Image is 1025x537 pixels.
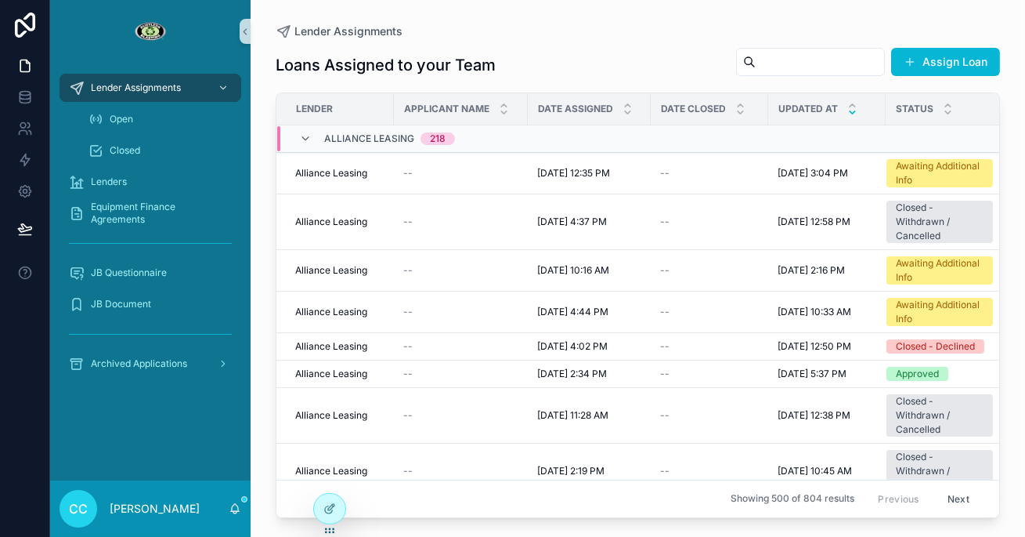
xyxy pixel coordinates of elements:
a: Open [78,105,241,133]
span: Equipment Finance Agreements [91,201,226,226]
a: [DATE] 4:02 PM [537,340,641,353]
a: [DATE] 4:37 PM [537,216,641,228]
a: [DATE] 12:35 PM [537,167,641,180]
a: [DATE] 12:58 PM [778,216,876,228]
a: JB Document [60,290,241,318]
a: Assign Loan [891,48,1000,76]
a: -- [660,306,759,318]
span: [DATE] 4:37 PM [537,216,607,228]
span: -- [403,368,413,380]
a: Closed - Declined [886,339,993,354]
a: Alliance Leasing [295,306,384,318]
span: Lender Assignments [294,24,402,39]
span: JB Document [91,298,151,310]
span: -- [403,306,413,318]
a: -- [403,465,518,477]
a: Closed - Withdrawn / Cancelled [886,394,993,437]
div: Awaiting Additional Info [896,159,983,187]
a: -- [660,167,759,180]
div: Awaiting Additional Info [896,256,983,285]
a: -- [660,264,759,277]
a: Closed - Withdrawn / Cancelled [886,450,993,492]
a: Alliance Leasing [295,264,384,277]
a: -- [660,409,759,422]
span: -- [660,264,669,277]
span: Date Closed [661,103,726,115]
span: Closed [110,144,140,157]
span: -- [403,340,413,353]
span: [DATE] 2:16 PM [778,264,845,277]
span: Showing 500 of 804 results [731,493,854,506]
span: -- [403,167,413,180]
a: Closed [78,136,241,165]
a: [DATE] 11:28 AM [537,409,641,422]
span: Applicant Name [404,103,489,115]
div: Closed - Withdrawn / Cancelled [896,201,983,243]
a: Lender Assignments [276,24,402,39]
a: Alliance Leasing [295,465,384,477]
span: Open [110,113,133,125]
span: CC [69,499,88,518]
a: [DATE] 10:45 AM [778,465,876,477]
a: -- [660,465,759,477]
div: scrollable content [50,63,251,398]
span: Date Assigned [538,103,613,115]
button: Next [937,487,980,511]
a: Equipment Finance Agreements [60,199,241,227]
span: Lender [296,103,333,115]
span: Alliance Leasing [324,132,414,145]
span: Alliance Leasing [295,409,367,422]
span: Alliance Leasing [295,340,367,353]
span: [DATE] 10:45 AM [778,465,852,477]
a: Closed - Withdrawn / Cancelled [886,201,993,243]
span: -- [660,465,669,477]
a: -- [403,368,518,380]
img: App logo [134,19,166,44]
a: [DATE] 2:19 PM [537,465,641,477]
span: -- [403,465,413,477]
a: JB Questionnaire [60,259,241,287]
span: -- [660,167,669,180]
a: Alliance Leasing [295,368,384,380]
span: -- [660,340,669,353]
a: Awaiting Additional Info [886,256,993,285]
span: Updated at [778,103,838,115]
a: -- [403,340,518,353]
a: Lender Assignments [60,74,241,102]
p: [PERSON_NAME] [110,501,200,517]
h1: Loans Assigned to your Team [276,54,496,76]
span: Alliance Leasing [295,167,367,180]
div: Closed - Withdrawn / Cancelled [896,394,983,437]
a: -- [403,264,518,277]
a: [DATE] 5:37 PM [778,368,876,380]
a: -- [403,409,518,422]
div: 218 [430,132,446,145]
a: Alliance Leasing [295,216,384,228]
span: [DATE] 5:37 PM [778,368,846,380]
a: -- [660,340,759,353]
span: Alliance Leasing [295,216,367,228]
a: [DATE] 12:50 PM [778,340,876,353]
span: Status [896,103,933,115]
span: [DATE] 3:04 PM [778,167,848,180]
a: -- [660,368,759,380]
a: -- [403,306,518,318]
div: Approved [896,367,939,381]
a: Archived Applications [60,350,241,378]
span: -- [660,306,669,318]
div: Awaiting Additional Info [896,298,983,326]
span: [DATE] 2:19 PM [537,465,605,477]
span: Lenders [91,176,127,188]
span: [DATE] 10:33 AM [778,306,851,318]
span: [DATE] 11:28 AM [537,409,608,422]
a: [DATE] 10:33 AM [778,306,876,318]
span: Alliance Leasing [295,465,367,477]
span: [DATE] 12:58 PM [778,216,850,228]
a: -- [403,167,518,180]
a: [DATE] 3:04 PM [778,167,876,180]
div: Closed - Withdrawn / Cancelled [896,450,983,492]
span: -- [660,368,669,380]
span: -- [403,409,413,422]
span: [DATE] 4:02 PM [537,340,608,353]
span: [DATE] 12:50 PM [778,340,851,353]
